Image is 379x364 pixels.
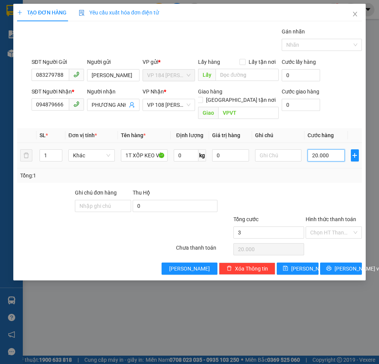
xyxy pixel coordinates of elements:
[129,102,135,108] span: user-add
[351,149,359,161] button: plus
[32,58,84,66] div: SĐT Người Gửi
[175,244,233,257] div: Chưa thanh toán
[216,69,278,81] input: Dọc đường
[73,101,79,107] span: phone
[351,152,359,158] span: plus
[235,264,268,273] span: Xóa Thông tin
[143,58,195,66] div: VP gửi
[73,71,79,78] span: phone
[308,132,334,138] span: Cước hàng
[326,266,331,272] span: printer
[282,28,305,35] label: Gán nhãn
[79,9,159,16] span: Yêu cầu xuất hóa đơn điện tử
[75,190,117,196] label: Ghi chú đơn hàng
[352,11,358,17] span: close
[17,9,67,16] span: TẠO ĐƠN HÀNG
[87,58,140,66] div: Người gửi
[73,150,110,161] span: Khác
[198,149,206,161] span: kg
[68,132,97,138] span: Đơn vị tính
[277,263,319,275] button: save[PERSON_NAME]
[282,99,320,111] input: Cước giao hàng
[282,89,319,95] label: Cước giao hàng
[246,58,279,66] span: Lấy tận nơi
[344,4,366,25] button: Close
[283,266,288,272] span: save
[198,69,216,81] span: Lấy
[212,132,240,138] span: Giá trị hàng
[291,264,332,273] span: [PERSON_NAME]
[198,107,218,119] span: Giao
[212,149,249,161] input: 0
[198,59,220,65] span: Lấy hàng
[147,99,190,111] span: VP 108 Lê Hồng Phong - Vũng Tàu
[20,149,32,161] button: delete
[79,10,85,16] img: icon
[176,132,203,138] span: Định lượng
[198,89,222,95] span: Giao hàng
[40,132,46,138] span: SL
[306,216,356,222] label: Hình thức thanh toán
[147,70,190,81] span: VP 184 Nguyễn Văn Trỗi - HCM
[218,107,278,119] input: Dọc đường
[87,87,140,96] div: Người nhận
[20,171,147,180] div: Tổng: 1
[133,190,150,196] span: Thu Hộ
[282,69,320,81] input: Cước lấy hàng
[169,264,210,273] span: [PERSON_NAME]
[227,266,232,272] span: delete
[203,96,279,104] span: [GEOGRAPHIC_DATA] tận nơi
[17,10,22,15] span: plus
[121,149,167,161] input: VD: Bàn, Ghế
[32,87,84,96] div: SĐT Người Nhận
[252,128,304,143] th: Ghi chú
[320,263,362,275] button: printer[PERSON_NAME] và In
[162,263,218,275] button: [PERSON_NAME]
[282,59,316,65] label: Cước lấy hàng
[121,132,146,138] span: Tên hàng
[143,89,164,95] span: VP Nhận
[233,216,258,222] span: Tổng cước
[219,263,275,275] button: deleteXóa Thông tin
[75,200,131,212] input: Ghi chú đơn hàng
[255,149,301,161] input: Ghi Chú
